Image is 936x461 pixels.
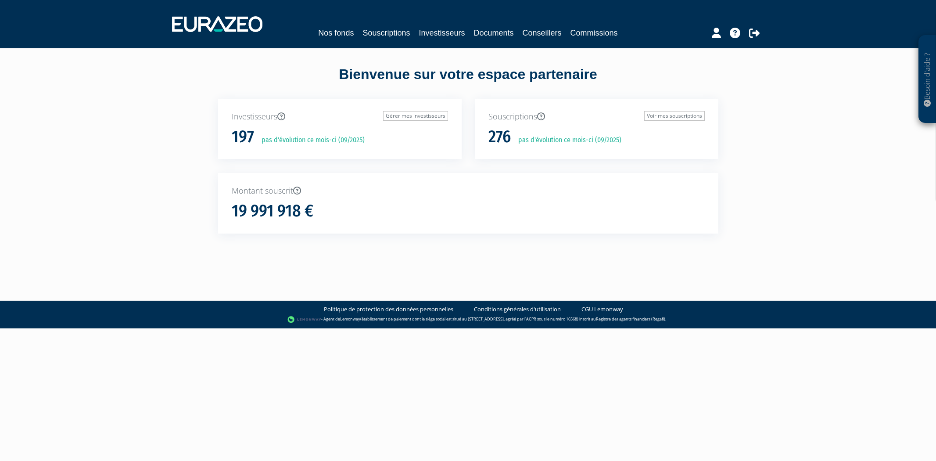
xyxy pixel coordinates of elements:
h1: 197 [232,128,254,146]
a: Registre des agents financiers (Regafi) [596,316,665,322]
h1: 276 [488,128,511,146]
img: 1732889491-logotype_eurazeo_blanc_rvb.png [172,16,262,32]
p: Montant souscrit [232,185,705,197]
a: Voir mes souscriptions [644,111,705,121]
a: Investisseurs [419,27,465,39]
a: Conseillers [523,27,562,39]
p: Investisseurs [232,111,448,122]
a: CGU Lemonway [581,305,623,313]
a: Lemonway [340,316,360,322]
h1: 19 991 918 € [232,202,313,220]
img: logo-lemonway.png [287,315,321,324]
a: Souscriptions [362,27,410,39]
p: pas d'évolution ce mois-ci (09/2025) [255,135,365,145]
p: Besoin d'aide ? [922,40,932,119]
a: Conditions générales d'utilisation [474,305,561,313]
div: Bienvenue sur votre espace partenaire [212,65,725,99]
a: Commissions [570,27,618,39]
div: - Agent de (établissement de paiement dont le siège social est situé au [STREET_ADDRESS], agréé p... [9,315,927,324]
a: Gérer mes investisseurs [383,111,448,121]
p: Souscriptions [488,111,705,122]
a: Nos fonds [318,27,354,39]
p: pas d'évolution ce mois-ci (09/2025) [512,135,621,145]
a: Politique de protection des données personnelles [324,305,453,313]
a: Documents [474,27,514,39]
